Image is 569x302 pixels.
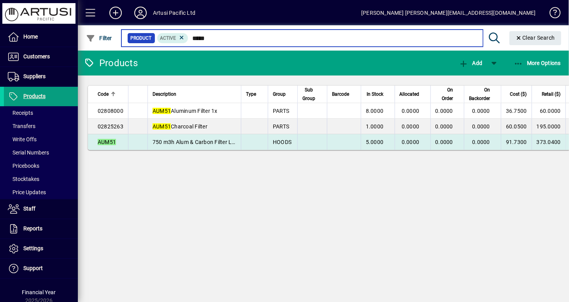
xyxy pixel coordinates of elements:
[8,189,46,195] span: Price Updates
[436,108,453,114] span: 0.0000
[84,31,114,45] button: Filter
[516,35,555,41] span: Clear Search
[4,239,78,258] a: Settings
[501,119,532,134] td: 60.0500
[153,90,176,98] span: Description
[457,56,484,70] button: Add
[459,60,482,66] span: Add
[544,2,559,27] a: Knowledge Base
[8,163,39,169] span: Pricebooks
[542,90,561,98] span: Retail ($)
[302,86,315,103] span: Sub Group
[23,53,50,60] span: Customers
[98,90,123,98] div: Code
[246,90,263,98] div: Type
[273,123,289,130] span: PARTS
[160,35,176,41] span: Active
[400,90,427,98] div: Allocated
[4,146,78,159] a: Serial Numbers
[153,139,267,145] span: 750 m3h Alum & Carbon Filter LED Strip 51cm
[23,73,46,79] span: Suppliers
[153,108,218,114] span: Aluminum Filter 1x
[4,119,78,133] a: Transfers
[4,186,78,199] a: Price Updates
[509,31,562,45] button: Clear
[8,136,37,142] span: Write Offs
[23,225,42,232] span: Reports
[501,134,532,150] td: 91.7300
[273,90,286,98] span: Group
[8,176,39,182] span: Stocktakes
[514,60,561,66] span: More Options
[366,123,384,130] span: 1.0000
[8,110,33,116] span: Receipts
[510,90,527,98] span: Cost ($)
[4,67,78,86] a: Suppliers
[366,139,384,145] span: 5.0000
[436,86,460,103] div: On Order
[273,108,289,114] span: PARTS
[366,90,391,98] div: In Stock
[8,123,35,129] span: Transfers
[4,172,78,186] a: Stocktakes
[501,103,532,119] td: 36.7500
[153,123,207,130] span: Charcoal Filter
[332,90,349,98] span: Barcode
[436,123,453,130] span: 0.0000
[361,7,536,19] div: [PERSON_NAME] [PERSON_NAME][EMAIL_ADDRESS][DOMAIN_NAME]
[98,123,123,130] span: 02825263
[23,33,38,40] span: Home
[153,7,195,19] div: Artusi Pacific Ltd
[4,47,78,67] a: Customers
[131,34,152,42] span: Product
[153,123,171,130] em: AUM51
[98,90,109,98] span: Code
[402,139,420,145] span: 0.0000
[366,108,384,114] span: 8.0000
[469,86,490,103] span: On Backorder
[532,134,565,150] td: 373.0400
[86,35,112,41] span: Filter
[23,205,35,212] span: Staff
[4,199,78,219] a: Staff
[157,33,188,43] mat-chip: Activation Status: Active
[402,123,420,130] span: 0.0000
[472,139,490,145] span: 0.0000
[402,108,420,114] span: 0.0000
[84,57,138,69] div: Products
[4,219,78,239] a: Reports
[532,103,565,119] td: 60.0000
[273,139,292,145] span: HOODS
[98,139,116,145] em: AUM51
[472,108,490,114] span: 0.0000
[128,6,153,20] button: Profile
[23,265,43,271] span: Support
[98,108,123,114] span: 02808000
[436,86,453,103] span: On Order
[153,90,236,98] div: Description
[23,245,43,251] span: Settings
[532,119,565,134] td: 195.0000
[22,289,56,295] span: Financial Year
[103,6,128,20] button: Add
[367,90,384,98] span: In Stock
[4,27,78,47] a: Home
[302,86,322,103] div: Sub Group
[4,259,78,278] a: Support
[4,159,78,172] a: Pricebooks
[8,149,49,156] span: Serial Numbers
[436,139,453,145] span: 0.0000
[4,106,78,119] a: Receipts
[469,86,497,103] div: On Backorder
[153,108,171,114] em: AUM51
[512,56,563,70] button: More Options
[23,93,46,99] span: Products
[4,133,78,146] a: Write Offs
[246,90,256,98] span: Type
[332,90,356,98] div: Barcode
[273,90,293,98] div: Group
[472,123,490,130] span: 0.0000
[400,90,420,98] span: Allocated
